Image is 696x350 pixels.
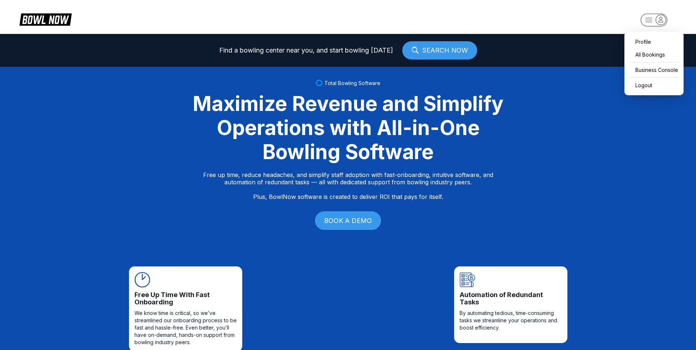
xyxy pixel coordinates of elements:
[628,35,680,48] a: Profile
[460,309,562,331] span: By automating tedious, time-consuming tasks we streamline your operations and boost efficiency.
[134,309,237,346] span: We know time is critical, so we’ve streamlined our onboarding process to be fast and hassle-free....
[184,92,513,164] div: Maximize Revenue and Simplify Operations with All-in-One Bowling Software
[219,47,393,54] span: Find a bowling center near you, and start bowling [DATE]
[402,41,477,59] a: SEARCH NOW
[203,171,493,200] p: Free up time, reduce headaches, and simplify staff adoption with fast-onboarding, intuitive softw...
[628,79,654,92] button: Logout
[460,291,562,306] span: Automation of Redundant Tasks
[315,211,381,230] a: BOOK A DEMO
[134,291,237,306] span: Free Up Time With Fast Onboarding
[324,80,380,86] span: Total Bowling Software
[628,48,680,61] a: All Bookings
[628,64,680,76] a: Business Console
